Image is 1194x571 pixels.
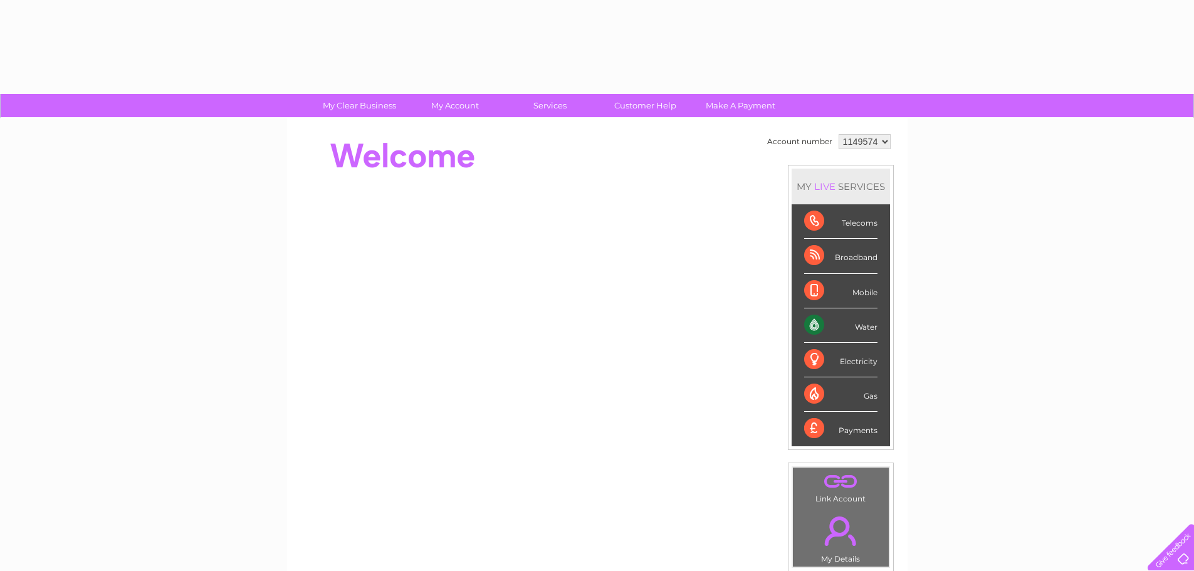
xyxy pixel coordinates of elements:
[804,343,877,377] div: Electricity
[804,308,877,343] div: Water
[764,131,835,152] td: Account number
[804,412,877,446] div: Payments
[689,94,792,117] a: Make A Payment
[804,377,877,412] div: Gas
[594,94,697,117] a: Customer Help
[792,169,890,204] div: MY SERVICES
[403,94,506,117] a: My Account
[804,239,877,273] div: Broadband
[804,274,877,308] div: Mobile
[792,506,889,567] td: My Details
[812,181,838,192] div: LIVE
[796,509,886,553] a: .
[804,204,877,239] div: Telecoms
[792,467,889,506] td: Link Account
[498,94,602,117] a: Services
[308,94,411,117] a: My Clear Business
[796,471,886,493] a: .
